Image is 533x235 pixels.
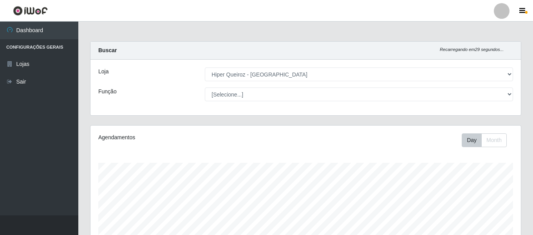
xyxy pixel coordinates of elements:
[440,47,504,52] i: Recarregando em 29 segundos...
[462,133,507,147] div: First group
[481,133,507,147] button: Month
[98,47,117,53] strong: Buscar
[462,133,482,147] button: Day
[98,87,117,96] label: Função
[98,133,264,142] div: Agendamentos
[98,67,108,76] label: Loja
[462,133,513,147] div: Toolbar with button groups
[13,6,48,16] img: CoreUI Logo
